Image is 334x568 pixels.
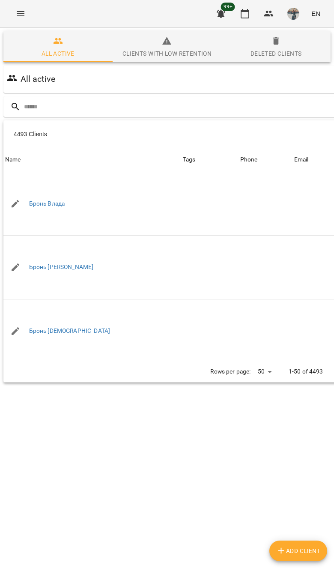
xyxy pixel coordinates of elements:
a: Бронь [PERSON_NAME] [29,263,94,272]
div: 50 [254,365,275,378]
div: All active [42,48,75,59]
div: Name [5,155,21,165]
h6: All active [21,72,55,86]
span: EN [311,9,320,18]
p: 1-50 of 4493 [289,368,323,376]
p: Rows per page: [210,368,250,376]
button: Menu [10,3,31,24]
div: Sort [240,155,258,165]
div: Tags [183,155,237,165]
span: Name [5,155,179,165]
div: Sort [294,155,309,165]
img: 1de154b3173ed78b8959c7a2fc753f2d.jpeg [287,8,299,20]
button: EN [308,6,324,21]
div: Clients with low retention [122,48,212,59]
div: Email [294,155,309,165]
a: Бронь [DEMOGRAPHIC_DATA] [29,327,110,335]
span: 99+ [221,3,235,11]
div: Deleted clients [250,48,302,59]
span: Phone [240,155,291,165]
div: Phone [240,155,258,165]
div: 4493 Clients [14,126,200,142]
a: Бронь Влада [29,200,65,208]
div: Sort [5,155,21,165]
